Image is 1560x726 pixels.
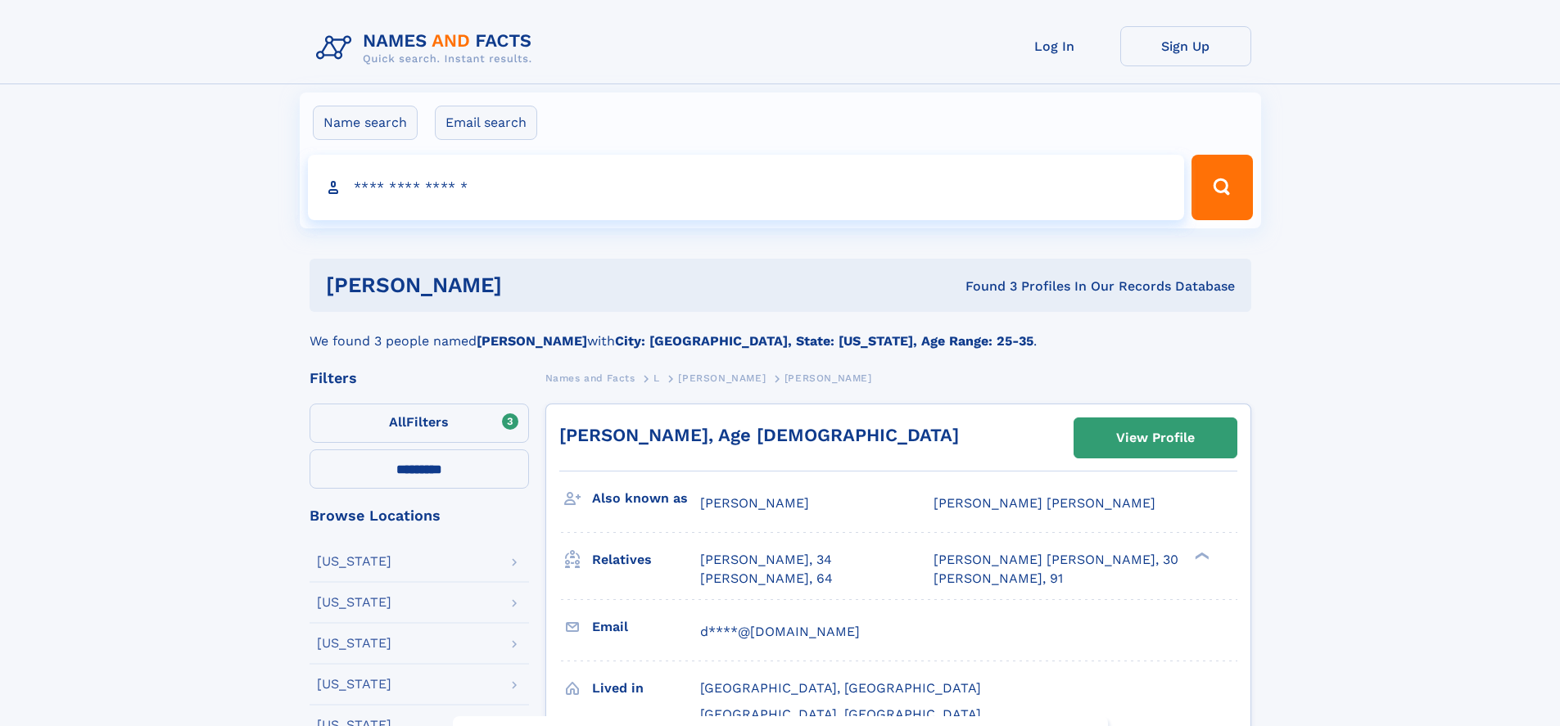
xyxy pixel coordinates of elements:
a: [PERSON_NAME], Age [DEMOGRAPHIC_DATA] [559,425,959,445]
a: [PERSON_NAME] [678,368,766,388]
div: [US_STATE] [317,637,391,650]
div: ❯ [1191,551,1210,561]
h3: Also known as [592,485,700,512]
a: [PERSON_NAME] [PERSON_NAME], 30 [934,551,1178,569]
span: All [389,414,406,430]
span: [PERSON_NAME] [700,495,809,511]
label: Name search [313,106,418,140]
span: [PERSON_NAME] [785,372,872,384]
a: L [653,368,660,388]
div: Browse Locations [310,508,529,523]
input: search input [308,155,1185,220]
a: [PERSON_NAME], 91 [934,570,1063,588]
b: [PERSON_NAME] [477,333,587,349]
div: [US_STATE] [317,596,391,609]
a: Log In [989,26,1120,66]
b: City: [GEOGRAPHIC_DATA], State: [US_STATE], Age Range: 25-35 [615,333,1033,349]
h1: [PERSON_NAME] [326,275,734,295]
label: Email search [435,106,537,140]
h3: Relatives [592,546,700,574]
a: Sign Up [1120,26,1251,66]
a: [PERSON_NAME], 64 [700,570,833,588]
span: [PERSON_NAME] [PERSON_NAME] [934,495,1155,511]
span: L [653,372,660,384]
label: Filters [310,404,529,443]
div: We found 3 people named with . [310,312,1251,351]
div: [US_STATE] [317,555,391,568]
div: [US_STATE] [317,678,391,691]
img: Logo Names and Facts [310,26,545,70]
span: [GEOGRAPHIC_DATA], [GEOGRAPHIC_DATA] [700,706,981,722]
a: View Profile [1074,418,1237,458]
span: [GEOGRAPHIC_DATA], [GEOGRAPHIC_DATA] [700,680,981,696]
a: [PERSON_NAME], 34 [700,551,832,569]
h3: Lived in [592,674,700,702]
a: Names and Facts [545,368,635,388]
div: Filters [310,371,529,386]
div: Found 3 Profiles In Our Records Database [734,277,1235,295]
h3: Email [592,613,700,641]
span: [PERSON_NAME] [678,372,766,384]
button: Search Button [1191,155,1252,220]
div: View Profile [1116,419,1195,457]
